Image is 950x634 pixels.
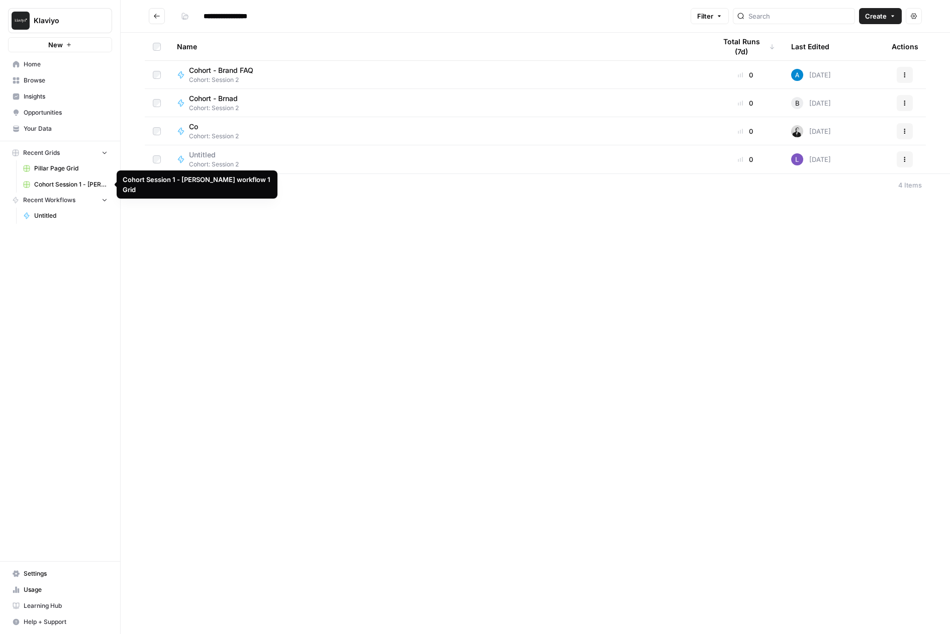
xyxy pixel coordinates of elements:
a: Opportunities [8,105,112,121]
span: Your Data [24,124,108,133]
div: 0 [716,70,775,80]
a: Cohort - BrnadCohort: Session 2 [177,94,700,113]
span: Filter [697,11,713,21]
img: agixb8m0qbbcrmfkdsdfmvqkq020 [791,125,803,137]
a: Pillar Page Grid [19,160,112,176]
div: 0 [716,98,775,108]
span: Help + Support [24,617,108,626]
button: Recent Grids [8,145,112,160]
a: Settings [8,566,112,582]
span: Cohort - Brnad [189,94,238,104]
button: New [8,37,112,52]
a: CoCohort: Session 2 [177,122,700,141]
span: Cohort: Session 2 [189,160,239,169]
span: Create [865,11,887,21]
span: Co [189,122,231,132]
div: 4 Items [898,180,922,190]
button: Help + Support [8,614,112,630]
span: Learning Hub [24,601,108,610]
img: o3cqybgnmipr355j8nz4zpq1mc6x [791,69,803,81]
div: [DATE] [791,153,831,165]
a: Cohort - Brand FAQCohort: Session 2 [177,65,700,84]
div: [DATE] [791,125,831,137]
img: 3v5gupj0m786yzjvk4tudrexhntl [791,153,803,165]
span: Cohort Session 1 - [PERSON_NAME] workflow 1 Grid [34,180,108,189]
a: Learning Hub [8,598,112,614]
button: Workspace: Klaviyo [8,8,112,33]
span: Home [24,60,108,69]
div: 0 [716,154,775,164]
div: Last Edited [791,33,829,60]
a: UntitledCohort: Session 2 [177,150,700,169]
input: Search [748,11,850,21]
span: B [795,98,800,108]
a: Home [8,56,112,72]
div: [DATE] [791,97,831,109]
span: Klaviyo [34,16,94,26]
span: Untitled [189,150,231,160]
a: Untitled [19,208,112,224]
div: Total Runs (7d) [716,33,775,60]
span: Insights [24,92,108,101]
span: New [48,40,63,50]
div: Actions [892,33,918,60]
span: Usage [24,585,108,594]
span: Untitled [34,211,108,220]
a: Your Data [8,121,112,137]
a: Insights [8,88,112,105]
div: [DATE] [791,69,831,81]
button: Go back [149,8,165,24]
span: Cohort: Session 2 [189,132,239,141]
button: Filter [691,8,729,24]
span: Settings [24,569,108,578]
a: Browse [8,72,112,88]
button: Create [859,8,902,24]
a: Usage [8,582,112,598]
span: Recent Workflows [23,196,75,205]
span: Cohort: Session 2 [189,104,246,113]
span: Browse [24,76,108,85]
div: Name [177,33,700,60]
span: Pillar Page Grid [34,164,108,173]
div: 0 [716,126,775,136]
span: Cohort: Session 2 [189,75,261,84]
span: Recent Grids [23,148,60,157]
a: Cohort Session 1 - [PERSON_NAME] workflow 1 Grid [19,176,112,193]
img: Klaviyo Logo [12,12,30,30]
button: Recent Workflows [8,193,112,208]
span: Cohort - Brand FAQ [189,65,253,75]
span: Opportunities [24,108,108,117]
